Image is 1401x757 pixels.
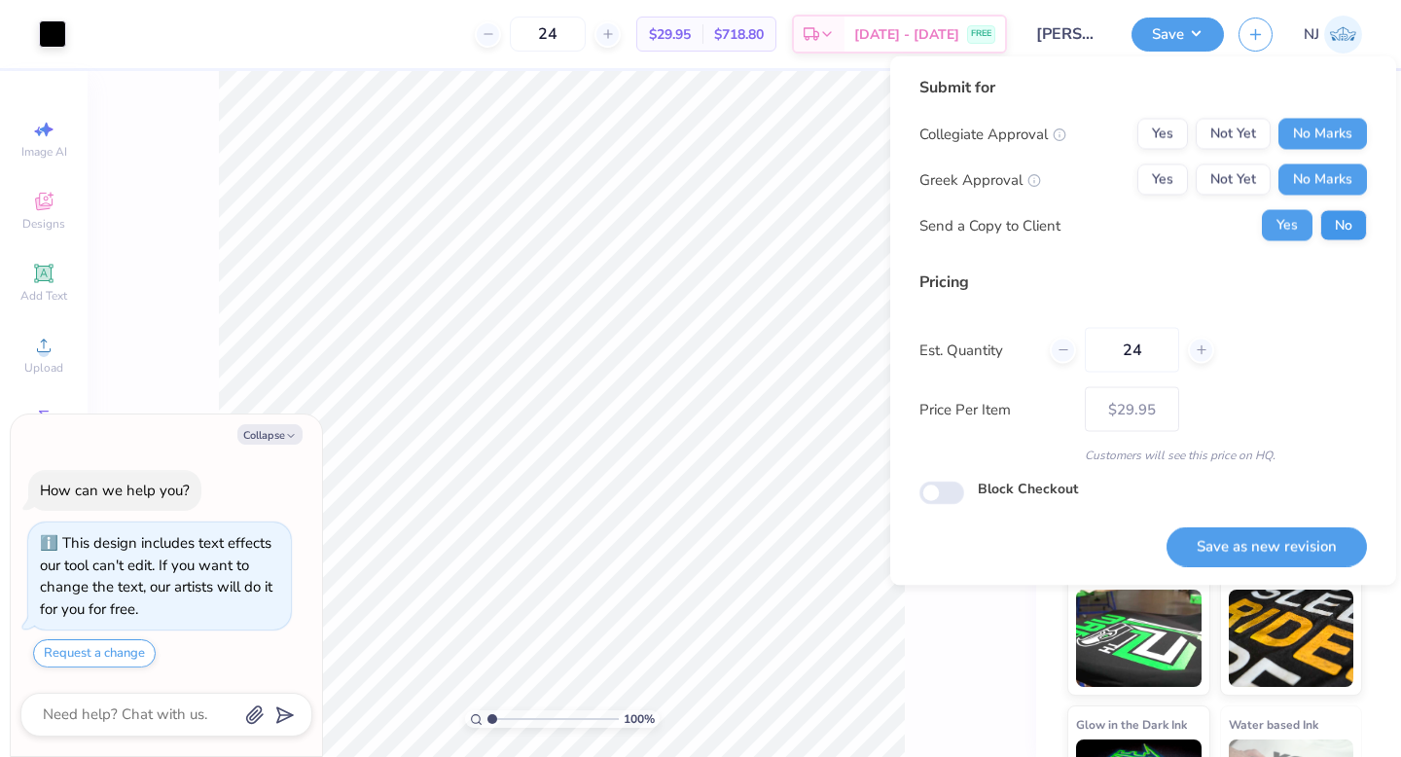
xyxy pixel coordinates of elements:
button: Yes [1262,210,1312,241]
span: $718.80 [714,24,764,45]
input: – – [1085,328,1179,373]
button: Collapse [237,424,303,445]
span: Upload [24,360,63,376]
input: – – [510,17,586,52]
span: 100 % [624,710,655,728]
input: Untitled Design [1022,15,1117,54]
a: NJ [1304,16,1362,54]
button: Yes [1137,164,1188,196]
label: Block Checkout [978,479,1078,499]
button: Save as new revision [1167,526,1367,566]
img: Nidhi Jariwala [1324,16,1362,54]
div: Send a Copy to Client [919,214,1060,236]
div: Submit for [919,76,1367,99]
button: Not Yet [1196,164,1271,196]
div: How can we help you? [40,481,190,500]
button: No [1320,210,1367,241]
span: Add Text [20,288,67,304]
span: NJ [1304,23,1319,46]
div: Customers will see this price on HQ. [919,447,1367,464]
span: Glow in the Dark Ink [1076,714,1187,735]
img: Metallic & Glitter Ink [1229,590,1354,687]
span: $29.95 [649,24,691,45]
button: Save [1132,18,1224,52]
div: This design includes text effects our tool can't edit. If you want to change the text, our artist... [40,533,272,619]
span: Water based Ink [1229,714,1318,735]
span: [DATE] - [DATE] [854,24,959,45]
span: Designs [22,216,65,232]
button: No Marks [1278,119,1367,150]
div: Pricing [919,270,1367,294]
label: Est. Quantity [919,339,1035,361]
label: Price Per Item [919,398,1070,420]
button: No Marks [1278,164,1367,196]
span: Image AI [21,144,67,160]
span: FREE [971,27,991,41]
button: Yes [1137,119,1188,150]
button: Request a change [33,639,156,667]
div: Collegiate Approval [919,123,1066,145]
button: Not Yet [1196,119,1271,150]
img: Neon Ink [1076,590,1202,687]
div: Greek Approval [919,168,1041,191]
